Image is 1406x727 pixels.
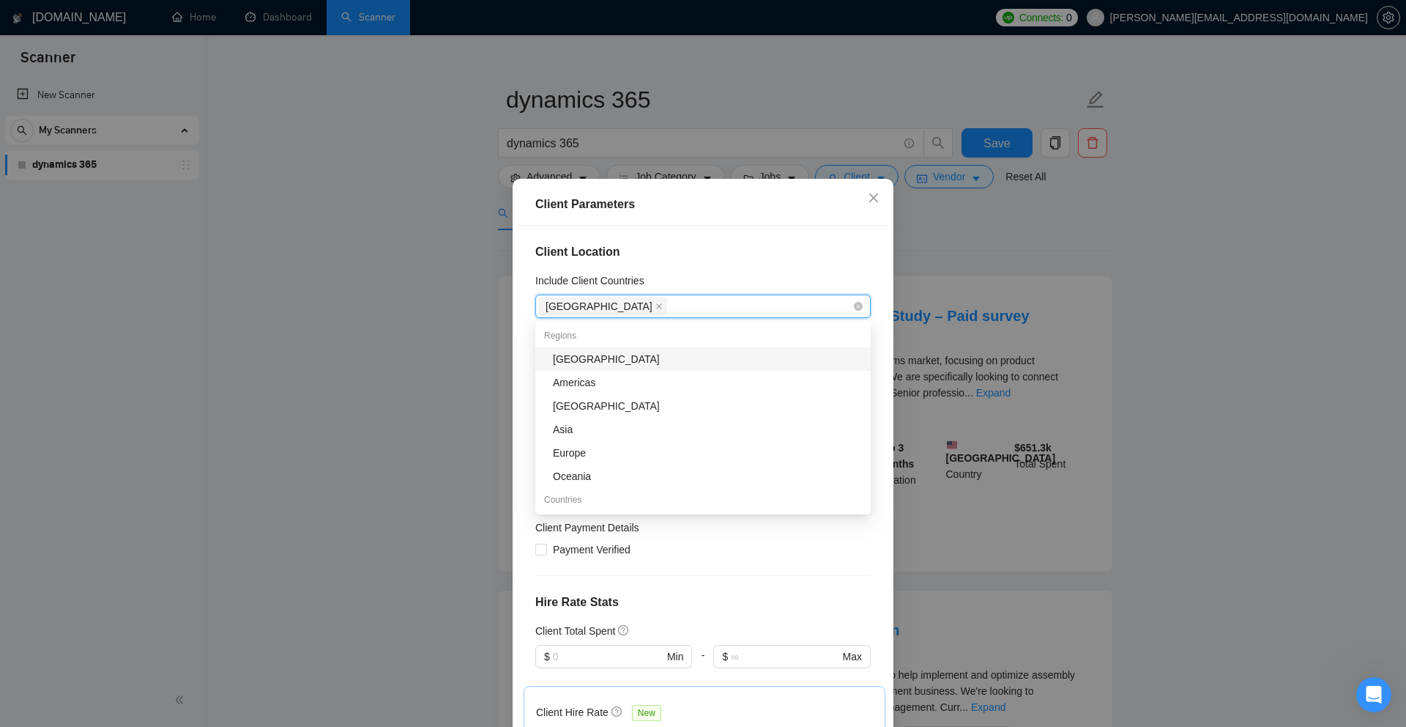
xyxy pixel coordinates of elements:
[535,273,644,289] h5: Include Client Countries
[854,179,893,218] button: Close
[535,441,871,465] div: Europe
[553,468,862,484] div: Oceania
[535,196,871,213] div: Client Parameters
[535,488,871,512] div: Countries
[667,649,684,665] span: Min
[535,347,871,371] div: Africa
[731,649,839,665] input: ∞
[632,705,661,721] span: New
[1356,677,1391,712] iframe: Intercom live chat
[854,302,863,311] span: close-circle
[535,520,639,536] h4: Client Payment Details
[868,192,879,204] span: close
[553,421,862,438] div: Asia
[722,649,728,665] span: $
[535,623,615,639] h5: Client Total Spent
[618,624,630,636] span: question-circle
[535,324,871,347] div: Regions
[692,645,713,686] div: -
[535,418,871,441] div: Asia
[611,706,623,717] span: question-circle
[535,243,871,261] h4: Client Location
[535,394,871,418] div: Antarctica
[843,649,862,665] span: Max
[553,649,664,665] input: 0
[553,351,862,367] div: [GEOGRAPHIC_DATA]
[536,704,609,720] h5: Client Hire Rate
[547,542,636,558] span: Payment Verified
[535,371,871,394] div: Americas
[553,398,862,414] div: [GEOGRAPHIC_DATA]
[535,465,871,488] div: Oceania
[553,445,862,461] div: Europe
[546,298,652,314] span: [GEOGRAPHIC_DATA]
[544,649,550,665] span: $
[553,374,862,391] div: Americas
[539,298,666,315] span: United States
[655,303,663,310] span: close
[535,594,871,611] h4: Hire Rate Stats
